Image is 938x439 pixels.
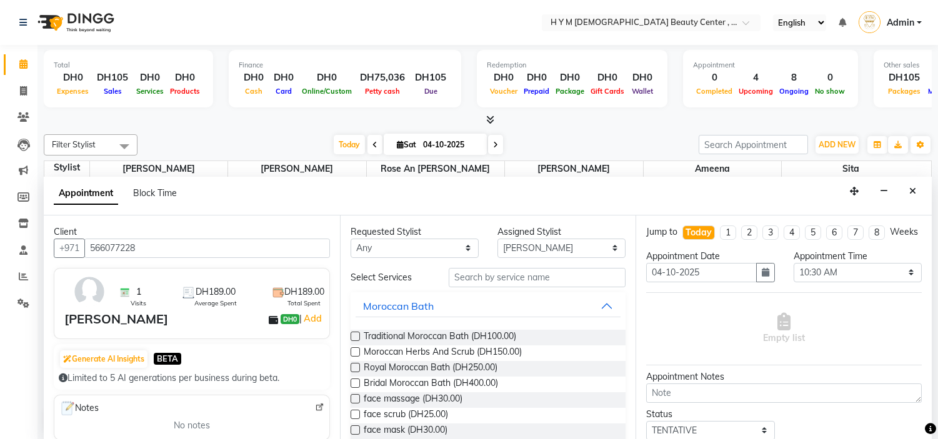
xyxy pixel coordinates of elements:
[646,408,774,421] div: Status
[627,71,657,85] div: DH0
[693,60,848,71] div: Appointment
[59,400,99,417] span: Notes
[356,295,621,317] button: Moroccan Bath
[92,71,133,85] div: DH105
[174,419,210,432] span: No notes
[54,60,203,71] div: Total
[302,311,324,326] a: Add
[776,71,812,85] div: 8
[84,239,330,258] input: Search by Name/Mobile/Email/Code
[364,377,498,392] span: Bridal Moroccan Bath (DH400.00)
[736,87,776,96] span: Upcoming
[351,225,479,239] div: Requested Stylist
[196,285,236,298] span: DH189.00
[101,87,125,96] span: Sales
[52,139,96,149] span: Filter Stylist
[552,87,587,96] span: Package
[693,87,736,96] span: Completed
[904,182,922,201] button: Close
[334,135,365,154] span: Today
[410,71,451,85] div: DH105
[299,313,324,324] span: |
[299,71,355,85] div: DH0
[59,372,325,385] div: Limited to 5 AI generations per business during beta.
[794,250,922,263] div: Appointment Time
[782,161,920,177] span: sita
[362,87,403,96] span: Petty cash
[54,71,92,85] div: DH0
[646,225,677,239] div: Jump to
[812,87,848,96] span: No show
[71,274,107,310] img: avatar
[552,71,587,85] div: DH0
[487,60,657,71] div: Redemption
[394,140,419,149] span: Sat
[44,161,89,174] div: Stylist
[133,71,167,85] div: DH0
[281,314,299,324] span: DH0
[54,87,92,96] span: Expenses
[763,313,805,345] span: Empty list
[194,298,237,308] span: Average Spent
[646,263,756,282] input: yyyy-mm-dd
[133,87,167,96] span: Services
[364,330,516,345] span: Traditional Moroccan Bath (DH100.00)
[805,225,821,240] li: 5
[762,225,779,240] li: 3
[776,87,812,96] span: Ongoing
[272,87,295,96] span: Card
[859,11,881,33] img: Admin
[816,136,859,154] button: ADD NEW
[505,161,643,177] span: [PERSON_NAME]
[449,268,626,287] input: Search by service name
[890,225,918,239] div: Weeks
[646,250,774,263] div: Appointment Date
[287,298,321,308] span: Total Spent
[355,71,410,85] div: DH75,036
[693,71,736,85] div: 0
[364,392,462,408] span: face massage (DH30.00)
[587,87,627,96] span: Gift Cards
[54,225,330,239] div: Client
[784,225,800,240] li: 4
[487,71,521,85] div: DH0
[364,361,497,377] span: Royal Moroccan Bath (DH250.00)
[363,298,434,313] div: Moroccan Bath
[720,225,736,240] li: 1
[364,423,447,439] span: face mask (DH30.00)
[154,353,181,365] span: BETA
[133,187,177,199] span: Block Time
[646,370,922,383] div: Appointment Notes
[136,285,141,298] span: 1
[364,345,522,361] span: Moroccan Herbs And Scrub (DH150.00)
[299,87,355,96] span: Online/Custom
[284,285,324,298] span: DH189.00
[54,182,118,205] span: Appointment
[887,16,914,29] span: Admin
[239,71,269,85] div: DH0
[228,161,366,177] span: [PERSON_NAME]
[32,5,117,40] img: logo
[629,87,656,96] span: Wallet
[419,136,482,154] input: 2025-10-04
[131,298,146,308] span: Visits
[699,135,808,154] input: Search Appointment
[421,87,441,96] span: Due
[885,87,924,96] span: Packages
[269,71,299,85] div: DH0
[367,161,505,177] span: Rose An [PERSON_NAME]
[242,87,266,96] span: Cash
[487,87,521,96] span: Voucher
[497,225,626,239] div: Assigned Stylist
[826,225,842,240] li: 6
[90,161,228,177] span: [PERSON_NAME]
[239,60,451,71] div: Finance
[521,87,552,96] span: Prepaid
[64,310,168,328] div: [PERSON_NAME]
[869,225,885,240] li: 8
[741,225,757,240] li: 2
[736,71,776,85] div: 4
[819,140,856,149] span: ADD NEW
[884,71,925,85] div: DH105
[167,87,203,96] span: Products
